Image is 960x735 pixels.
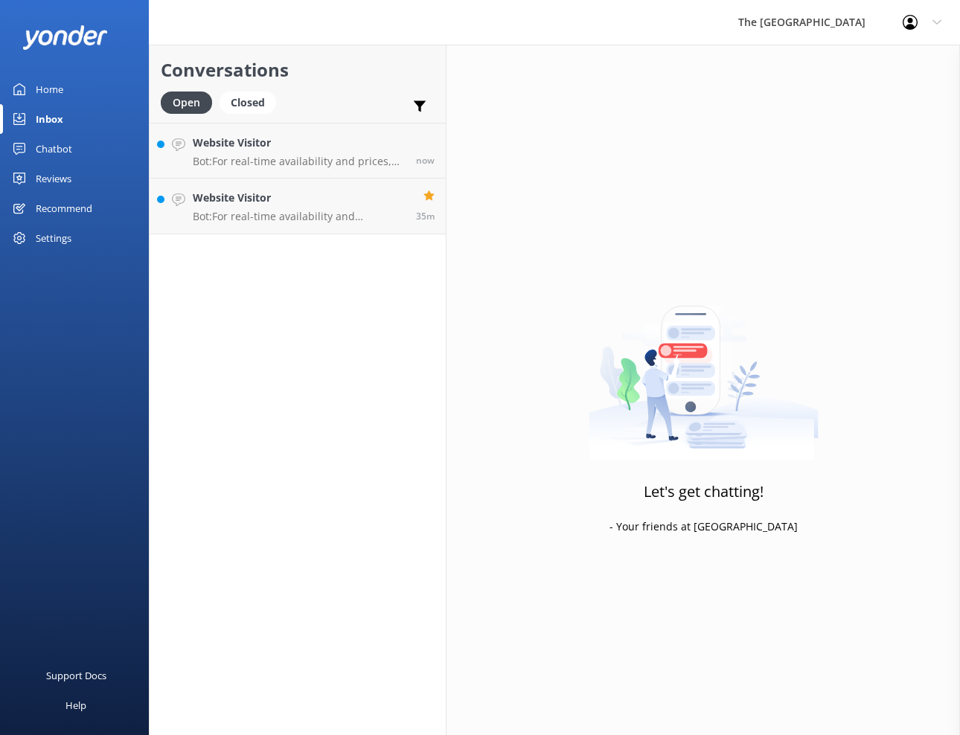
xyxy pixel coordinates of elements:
[36,134,72,164] div: Chatbot
[36,104,63,134] div: Inbox
[161,56,435,84] h2: Conversations
[36,74,63,104] div: Home
[22,25,108,50] img: yonder-white-logo.png
[65,690,86,720] div: Help
[150,179,446,234] a: Website VisitorBot:For real-time availability and accommodation bookings, please visit [URL][DOMA...
[609,519,798,535] p: - Your friends at [GEOGRAPHIC_DATA]
[46,661,106,690] div: Support Docs
[193,190,405,206] h4: Website Visitor
[161,92,212,114] div: Open
[589,275,819,460] img: artwork of a man stealing a conversation from at giant smartphone
[36,164,71,193] div: Reviews
[416,154,435,167] span: Sep 22 2025 11:02am (UTC -10:00) Pacific/Honolulu
[150,123,446,179] a: Website VisitorBot:For real-time availability and prices, please visit [URL][DOMAIN_NAME].now
[193,210,405,223] p: Bot: For real-time availability and accommodation bookings, please visit [URL][DOMAIN_NAME].
[220,94,284,110] a: Closed
[161,94,220,110] a: Open
[416,210,435,222] span: Sep 22 2025 10:27am (UTC -10:00) Pacific/Honolulu
[36,223,71,253] div: Settings
[220,92,276,114] div: Closed
[193,155,405,168] p: Bot: For real-time availability and prices, please visit [URL][DOMAIN_NAME].
[193,135,405,151] h4: Website Visitor
[644,480,764,504] h3: Let's get chatting!
[36,193,92,223] div: Recommend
